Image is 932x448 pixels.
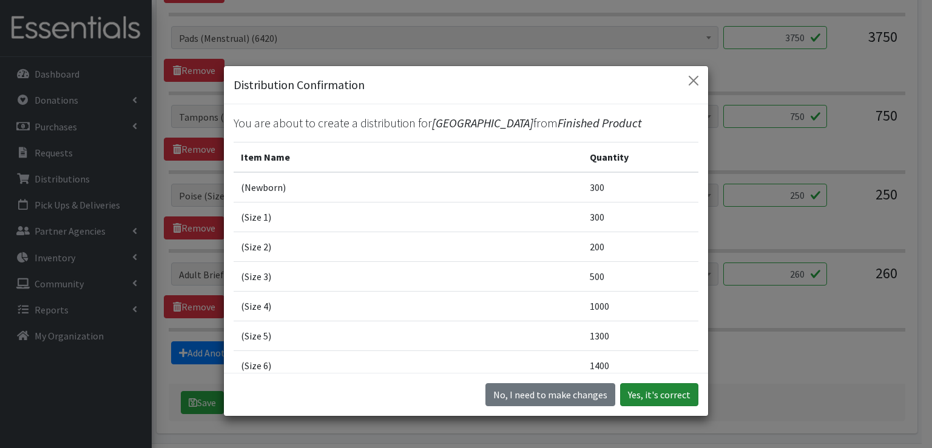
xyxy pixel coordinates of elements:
td: 1000 [582,291,699,321]
td: 300 [582,172,699,202]
td: (Size 3) [234,261,582,291]
td: 500 [582,261,699,291]
td: (Newborn) [234,172,582,202]
button: Yes, it's correct [620,383,698,406]
button: No I need to make changes [485,383,615,406]
td: 300 [582,202,699,232]
span: [GEOGRAPHIC_DATA] [432,115,533,130]
td: (Size 5) [234,321,582,350]
h5: Distribution Confirmation [234,76,365,94]
td: 200 [582,232,699,261]
p: You are about to create a distribution for from [234,114,698,132]
th: Quantity [582,142,699,172]
span: Finished Product [558,115,642,130]
td: (Size 2) [234,232,582,261]
td: 1300 [582,321,699,350]
td: 1400 [582,350,699,380]
td: (Size 6) [234,350,582,380]
th: Item Name [234,142,582,172]
td: (Size 1) [234,202,582,232]
td: (Size 4) [234,291,582,321]
button: Close [684,71,703,90]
